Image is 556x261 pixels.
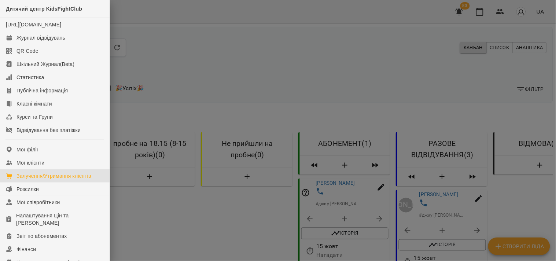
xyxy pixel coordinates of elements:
div: Звіт по абонементах [16,232,67,240]
div: Відвідування без платіжки [16,126,81,134]
span: Дитячий центр KidsFightClub [6,6,82,12]
div: Публічна інформація [16,87,68,94]
div: Фінанси [16,246,36,253]
div: Розсилки [16,185,39,193]
div: Класні кімнати [16,100,52,107]
div: Журнал відвідувань [16,34,65,41]
div: Залучення/Утримання клієнтів [16,172,91,180]
div: Мої співробітники [16,199,60,206]
div: Шкільний Журнал(Beta) [16,60,74,68]
div: QR Code [16,47,38,55]
div: Статистика [16,74,44,81]
div: Курси та Групи [16,113,53,121]
div: Мої клієнти [16,159,44,166]
div: Мої філії [16,146,38,153]
div: Налаштування Цін та [PERSON_NAME] [16,212,104,227]
a: [URL][DOMAIN_NAME] [6,22,61,27]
